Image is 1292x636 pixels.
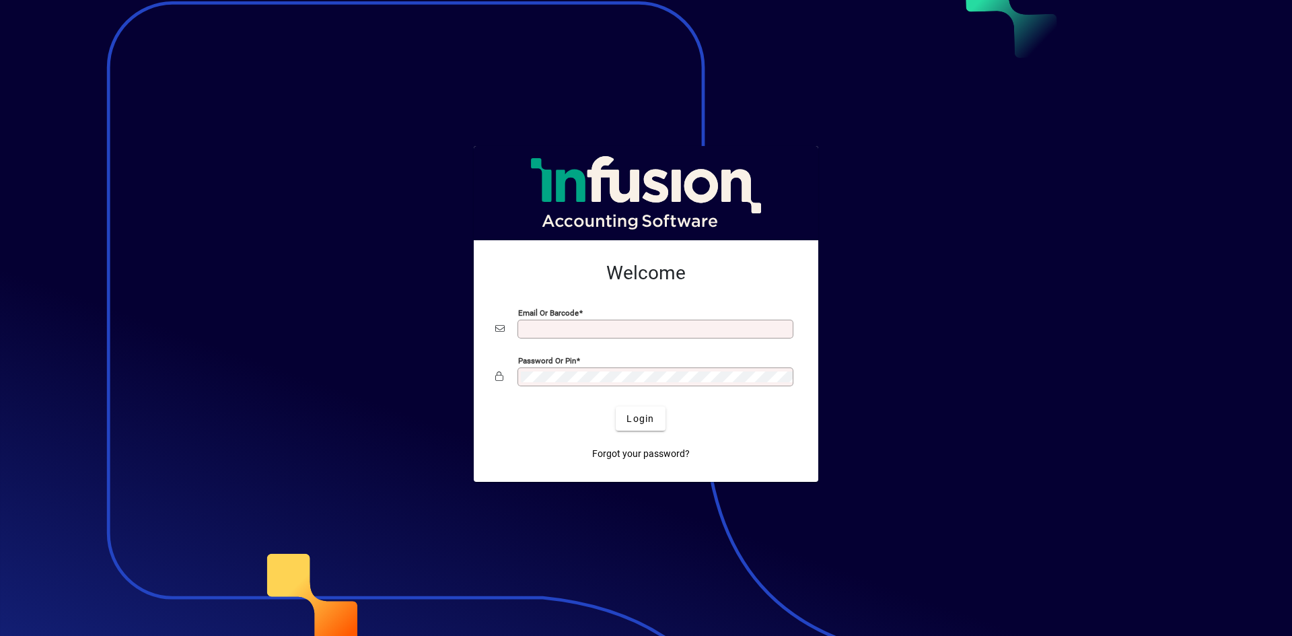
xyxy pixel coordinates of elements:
[626,412,654,426] span: Login
[592,447,690,461] span: Forgot your password?
[587,441,695,466] a: Forgot your password?
[518,356,576,365] mat-label: Password or Pin
[518,308,579,318] mat-label: Email or Barcode
[495,262,797,285] h2: Welcome
[616,407,665,431] button: Login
